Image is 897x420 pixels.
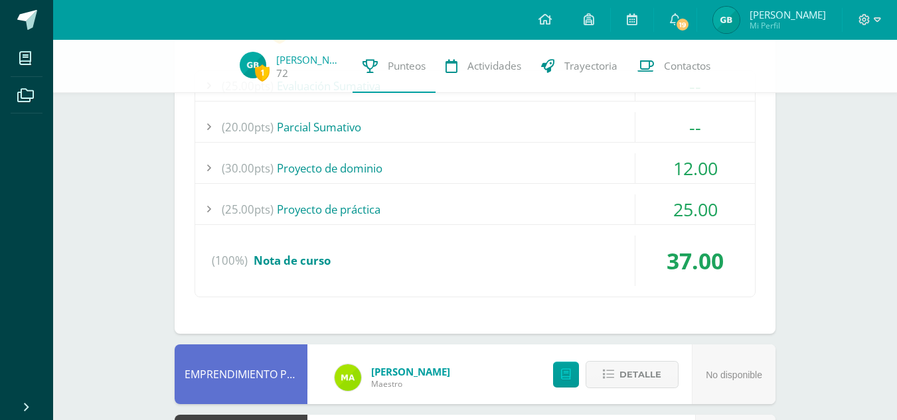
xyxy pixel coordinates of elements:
[675,17,690,32] span: 19
[371,365,450,378] a: [PERSON_NAME]
[619,362,661,387] span: Detalle
[750,20,826,31] span: Mi Perfil
[627,40,720,93] a: Contactos
[254,253,331,268] span: Nota de curso
[276,53,343,66] a: [PERSON_NAME]
[222,194,274,224] span: (25.00pts)
[564,59,617,73] span: Trayectoria
[255,64,270,81] span: 1
[635,112,755,142] div: --
[335,364,361,391] img: 75b6448d1a55a94fef22c1dfd553517b.png
[371,378,450,389] span: Maestro
[635,153,755,183] div: 12.00
[222,153,274,183] span: (30.00pts)
[531,40,627,93] a: Trayectoria
[195,112,755,142] div: Parcial Sumativo
[195,194,755,224] div: Proyecto de práctica
[635,194,755,224] div: 25.00
[706,370,762,380] span: No disponible
[467,59,521,73] span: Actividades
[586,361,679,388] button: Detalle
[750,8,826,21] span: [PERSON_NAME]
[240,52,266,78] img: 9202080ec4ba4b228d4b8ca3394de0c0.png
[635,236,755,286] div: 37.00
[222,112,274,142] span: (20.00pts)
[276,66,288,80] a: 72
[195,153,755,183] div: Proyecto de dominio
[713,7,740,33] img: 9202080ec4ba4b228d4b8ca3394de0c0.png
[388,59,426,73] span: Punteos
[353,40,436,93] a: Punteos
[664,59,710,73] span: Contactos
[175,344,307,404] div: EMPRENDIMIENTO PARA LA PRODUCTIVIDAD
[212,236,248,286] span: (100%)
[436,40,531,93] a: Actividades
